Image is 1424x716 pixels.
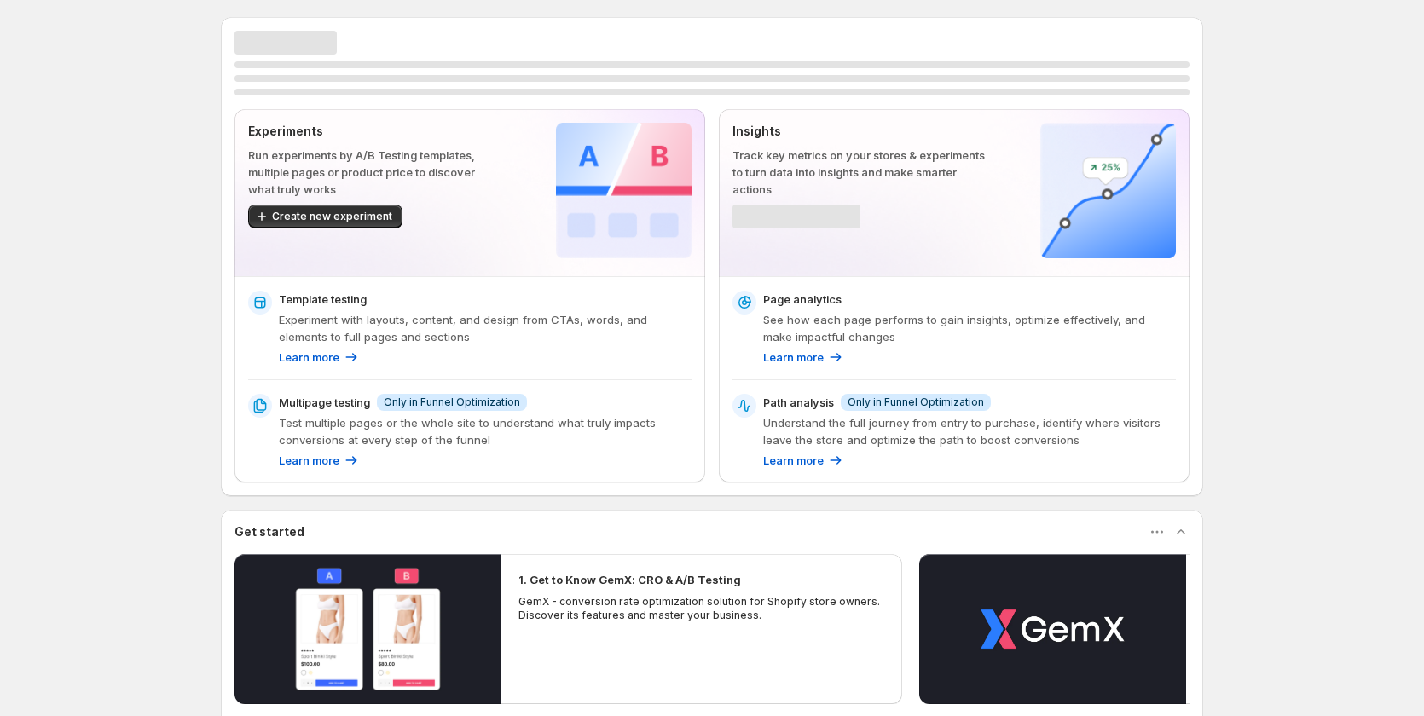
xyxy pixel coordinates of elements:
[763,414,1176,448] p: Understand the full journey from entry to purchase, identify where visitors leave the store and o...
[279,349,339,366] p: Learn more
[279,414,692,448] p: Test multiple pages or the whole site to understand what truly impacts conversions at every step ...
[763,452,844,469] a: Learn more
[234,523,304,540] h3: Get started
[248,123,501,140] p: Experiments
[272,210,392,223] span: Create new experiment
[919,554,1186,704] button: Play video
[763,291,842,308] p: Page analytics
[518,595,885,622] p: GemX - conversion rate optimization solution for Shopify store owners. Discover its features and ...
[384,396,520,409] span: Only in Funnel Optimization
[279,349,360,366] a: Learn more
[248,147,501,198] p: Run experiments by A/B Testing templates, multiple pages or product price to discover what truly ...
[279,394,370,411] p: Multipage testing
[763,394,834,411] p: Path analysis
[1040,123,1176,258] img: Insights
[763,349,844,366] a: Learn more
[763,311,1176,345] p: See how each page performs to gain insights, optimize effectively, and make impactful changes
[518,571,741,588] h2: 1. Get to Know GemX: CRO & A/B Testing
[732,147,986,198] p: Track key metrics on your stores & experiments to turn data into insights and make smarter actions
[279,452,360,469] a: Learn more
[732,123,986,140] p: Insights
[763,452,824,469] p: Learn more
[279,311,692,345] p: Experiment with layouts, content, and design from CTAs, words, and elements to full pages and sec...
[848,396,984,409] span: Only in Funnel Optimization
[234,554,501,704] button: Play video
[279,452,339,469] p: Learn more
[279,291,367,308] p: Template testing
[556,123,692,258] img: Experiments
[763,349,824,366] p: Learn more
[248,205,402,228] button: Create new experiment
